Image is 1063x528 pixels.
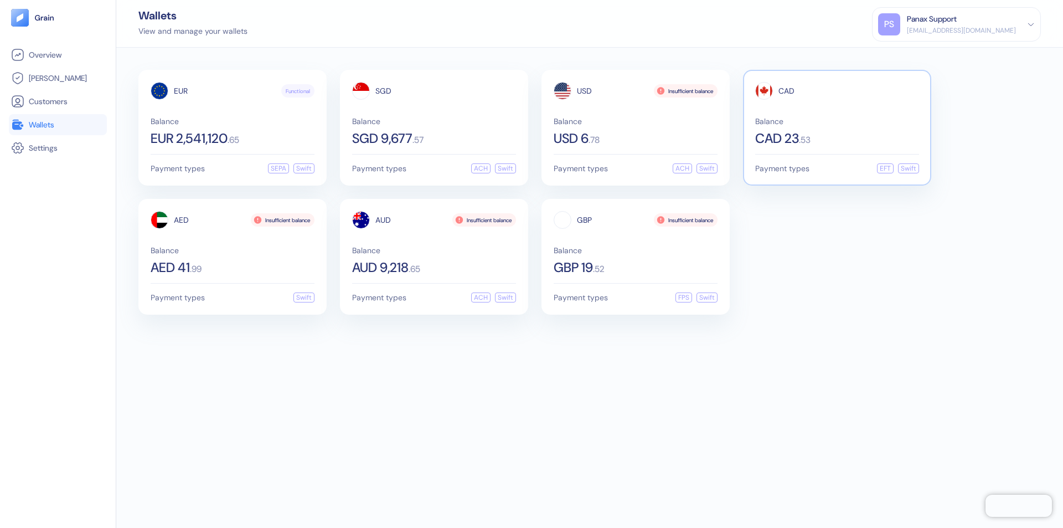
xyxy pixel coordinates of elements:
[11,9,29,27] img: logo-tablet-V2.svg
[352,261,409,274] span: AUD 9,218
[471,293,491,303] div: ACH
[907,13,957,25] div: Panax Support
[293,293,314,303] div: Swift
[577,216,592,224] span: GBP
[11,141,105,155] a: Settings
[554,261,593,274] span: GBP 19
[29,142,58,153] span: Settings
[11,95,105,108] a: Customers
[654,213,718,227] div: Insufficient balance
[495,293,516,303] div: Swift
[29,119,54,130] span: Wallets
[696,163,718,173] div: Swift
[593,265,605,274] span: . 52
[151,294,205,301] span: Payment types
[985,495,1052,517] iframe: Chatra live chat
[654,84,718,98] div: Insufficient balance
[755,165,809,172] span: Payment types
[755,132,799,145] span: CAD 23
[471,163,491,173] div: ACH
[907,25,1016,35] div: [EMAIL_ADDRESS][DOMAIN_NAME]
[554,165,608,172] span: Payment types
[352,132,412,145] span: SGD 9,677
[268,163,289,173] div: SEPA
[251,213,314,227] div: Insufficient balance
[375,216,391,224] span: AUD
[293,163,314,173] div: Swift
[29,73,87,84] span: [PERSON_NAME]
[286,87,310,95] span: Functional
[174,216,189,224] span: AED
[34,14,55,22] img: logo
[577,87,592,95] span: USD
[29,96,68,107] span: Customers
[151,132,228,145] span: EUR 2,541,120
[11,48,105,61] a: Overview
[138,25,247,37] div: View and manage your wallets
[878,13,900,35] div: PS
[151,117,314,125] span: Balance
[11,118,105,131] a: Wallets
[352,247,516,254] span: Balance
[589,136,600,145] span: . 78
[412,136,424,145] span: . 57
[696,293,718,303] div: Swift
[352,165,406,172] span: Payment types
[755,117,919,125] span: Balance
[877,163,894,173] div: EFT
[554,132,589,145] span: USD 6
[352,117,516,125] span: Balance
[228,136,239,145] span: . 65
[375,87,391,95] span: SGD
[151,261,190,274] span: AED 41
[151,247,314,254] span: Balance
[554,117,718,125] span: Balance
[452,213,516,227] div: Insufficient balance
[675,293,692,303] div: FPS
[898,163,919,173] div: Swift
[778,87,794,95] span: CAD
[190,265,202,274] span: . 99
[799,136,811,145] span: . 53
[673,163,692,173] div: ACH
[174,87,188,95] span: EUR
[29,49,61,60] span: Overview
[554,294,608,301] span: Payment types
[352,294,406,301] span: Payment types
[409,265,420,274] span: . 65
[138,10,247,21] div: Wallets
[151,165,205,172] span: Payment types
[495,163,516,173] div: Swift
[554,247,718,254] span: Balance
[11,71,105,85] a: [PERSON_NAME]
